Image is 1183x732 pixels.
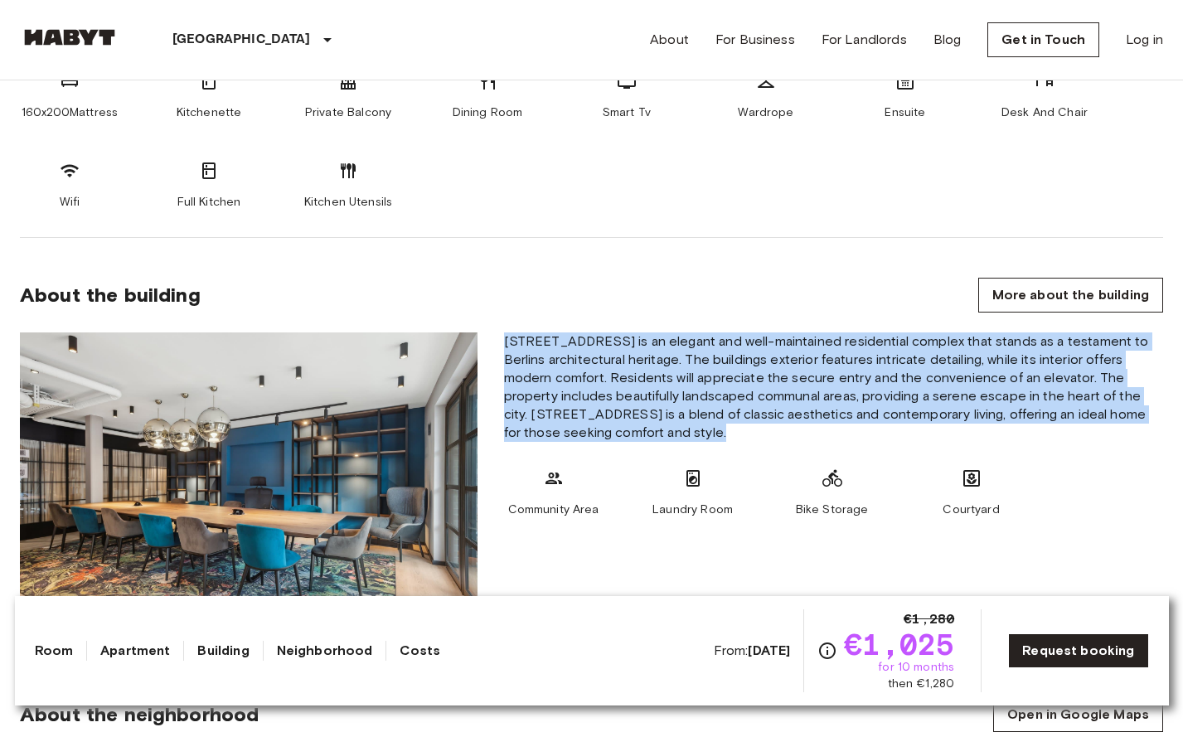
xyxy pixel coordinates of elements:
[20,29,119,46] img: Habyt
[933,30,962,50] a: Blog
[993,697,1163,732] a: Open in Google Maps
[197,641,249,661] a: Building
[714,642,791,660] span: From:
[177,194,241,211] span: Full Kitchen
[35,641,74,661] a: Room
[400,641,440,661] a: Costs
[1126,30,1163,50] a: Log in
[904,609,954,629] span: €1,280
[20,332,478,637] img: Placeholder image
[885,104,925,121] span: Ensuite
[822,30,907,50] a: For Landlords
[172,30,311,50] p: [GEOGRAPHIC_DATA]
[100,641,170,661] a: Apartment
[650,30,689,50] a: About
[1008,633,1148,668] a: Request booking
[738,104,793,121] span: Wardrope
[603,104,651,121] span: Smart Tv
[888,676,955,692] span: then €1,280
[715,30,795,50] a: For Business
[796,502,869,518] span: Bike Storage
[943,502,999,518] span: Courtyard
[878,659,954,676] span: for 10 months
[508,502,599,518] span: Community Area
[978,278,1163,313] a: More about the building
[277,641,373,661] a: Neighborhood
[1001,104,1088,121] span: Desk And Chair
[177,104,242,121] span: Kitchenette
[652,502,733,518] span: Laundry Room
[748,642,790,658] b: [DATE]
[60,194,80,211] span: Wifi
[844,629,954,659] span: €1,025
[504,332,1163,442] span: [STREET_ADDRESS] is an elegant and well-maintained residential complex that stands as a testament...
[20,283,201,308] span: About the building
[304,194,392,211] span: Kitchen Utensils
[817,641,837,661] svg: Check cost overview for full price breakdown. Please note that discounts apply to new joiners onl...
[22,104,118,121] span: 160x200Mattress
[20,702,259,727] span: About the neighborhood
[305,104,391,121] span: Private Balcony
[987,22,1099,57] a: Get in Touch
[453,104,523,121] span: Dining Room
